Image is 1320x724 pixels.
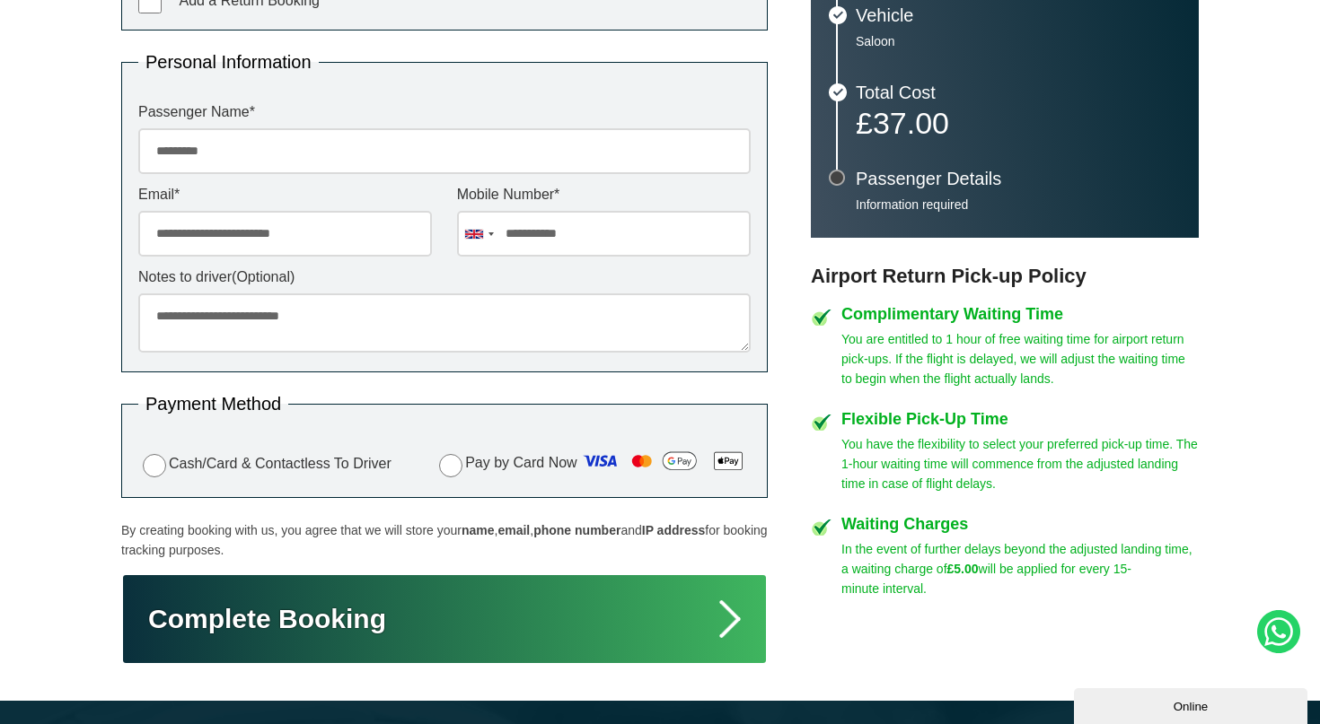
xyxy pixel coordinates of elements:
p: Saloon [856,33,1181,49]
p: By creating booking with us, you agree that we will store your , , and for booking tracking purpo... [121,520,768,560]
label: Mobile Number [457,188,751,202]
iframe: chat widget [1074,685,1311,724]
label: Pay by Card Now [435,447,751,481]
span: (Optional) [232,269,295,284]
h4: Flexible Pick-Up Time [841,411,1199,427]
legend: Personal Information [138,53,319,71]
h3: Vehicle [856,6,1181,24]
p: You are entitled to 1 hour of free waiting time for airport return pick-ups. If the flight is del... [841,329,1199,388]
p: You have the flexibility to select your preferred pick-up time. The 1-hour waiting time will comm... [841,434,1199,493]
input: Cash/Card & Contactless To Driver [143,454,166,477]
p: Information required [856,196,1181,213]
strong: IP address [642,523,706,537]
h3: Total Cost [856,83,1181,101]
h4: Waiting Charges [841,516,1199,532]
input: Pay by Card Now [439,454,462,477]
label: Cash/Card & Contactless To Driver [138,451,392,477]
button: Complete Booking [121,573,768,665]
div: United Kingdom: +44 [458,212,499,256]
p: In the event of further delays beyond the adjusted landing time, a waiting charge of will be appl... [841,539,1199,598]
strong: £5.00 [947,562,979,576]
h3: Passenger Details [856,170,1181,188]
label: Notes to driver [138,270,751,284]
strong: email [497,523,530,537]
legend: Payment Method [138,395,288,413]
span: 37.00 [873,106,949,140]
strong: phone number [533,523,620,537]
h3: Airport Return Pick-up Policy [811,265,1199,288]
label: Email [138,188,432,202]
h4: Complimentary Waiting Time [841,306,1199,322]
label: Passenger Name [138,105,751,119]
p: £ [856,110,1181,135]
strong: name [462,523,495,537]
